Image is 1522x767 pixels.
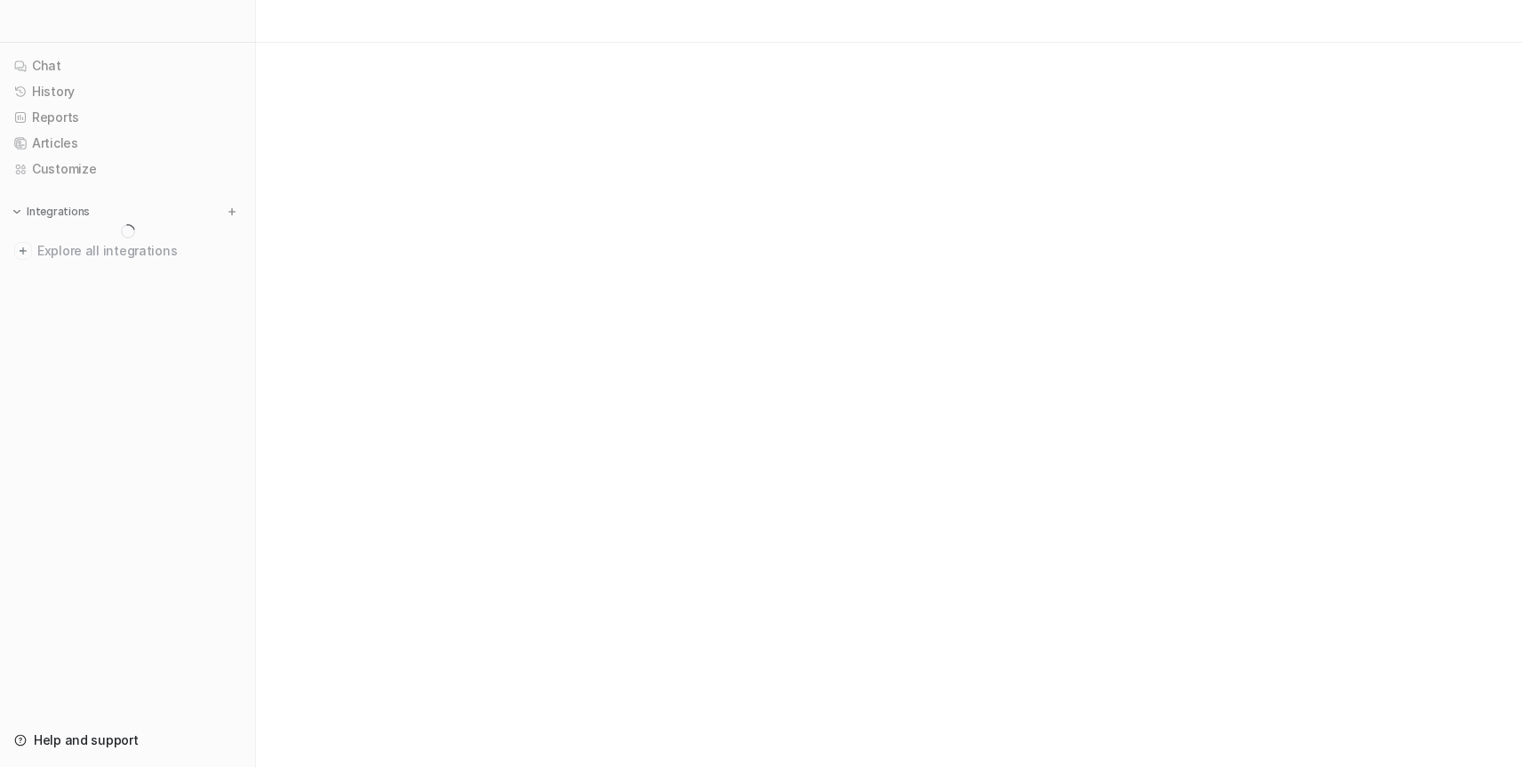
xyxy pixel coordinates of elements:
a: History [7,79,248,104]
a: Reports [7,105,248,130]
a: Chat [7,53,248,78]
img: expand menu [11,206,23,218]
img: menu_add.svg [226,206,238,218]
a: Customize [7,157,248,182]
a: Articles [7,131,248,156]
span: Explore all integrations [37,237,241,265]
a: Help and support [7,728,248,753]
img: explore all integrations [14,242,32,260]
a: Explore all integrations [7,238,248,263]
p: Integrations [27,205,90,219]
button: Integrations [7,203,95,221]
